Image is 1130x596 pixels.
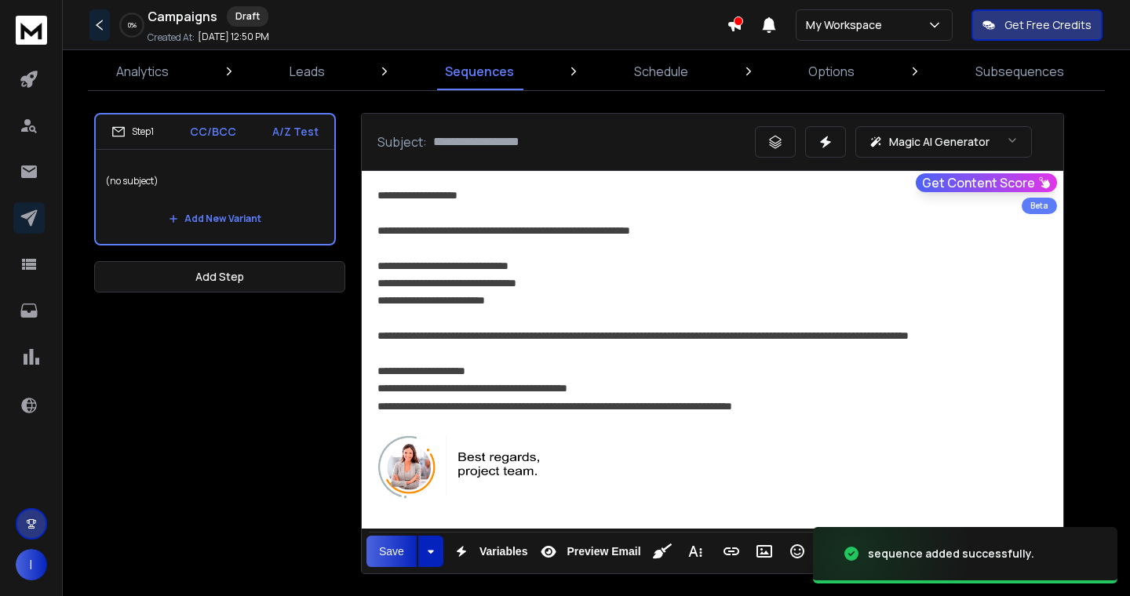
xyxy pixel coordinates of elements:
[447,536,531,567] button: Variables
[782,536,812,567] button: Emoticons
[16,16,47,45] img: logo
[634,62,688,81] p: Schedule
[366,536,417,567] button: Save
[680,536,710,567] button: More Text
[1022,198,1057,214] div: Beta
[107,53,178,90] a: Analytics
[445,62,514,81] p: Sequences
[105,159,325,203] p: (no subject)
[647,536,677,567] button: Clean HTML
[749,536,779,567] button: Insert Image (⌘P)
[916,173,1057,192] button: Get Content Score
[476,545,531,558] span: Variables
[156,203,274,234] button: Add New Variant
[966,53,1073,90] a: Subsequences
[377,133,427,151] p: Subject:
[808,62,855,81] p: Options
[227,6,268,27] div: Draft
[625,53,698,90] a: Schedule
[116,62,169,81] p: Analytics
[716,536,746,567] button: Insert Link (⌘K)
[16,549,47,580] button: I
[272,124,319,140] p: A/Z Test
[111,125,154,139] div: Step 1
[94,261,345,293] button: Add Step
[799,53,864,90] a: Options
[148,7,217,26] h1: Campaigns
[190,124,236,140] p: CC/BCC
[128,20,137,30] p: 0 %
[563,545,643,558] span: Preview Email
[198,31,269,43] p: [DATE] 12:50 PM
[971,9,1103,41] button: Get Free Credits
[855,126,1032,158] button: Magic AI Generator
[1004,17,1092,33] p: Get Free Credits
[290,62,325,81] p: Leads
[148,31,195,44] p: Created At:
[436,53,523,90] a: Sequences
[534,536,643,567] button: Preview Email
[280,53,334,90] a: Leads
[975,62,1064,81] p: Subsequences
[94,113,336,245] li: Step1CC/BCCA/Z Test(no subject)Add New Variant
[889,134,990,150] p: Magic AI Generator
[868,546,1034,561] div: sequence added successfully.
[806,17,888,33] p: My Workspace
